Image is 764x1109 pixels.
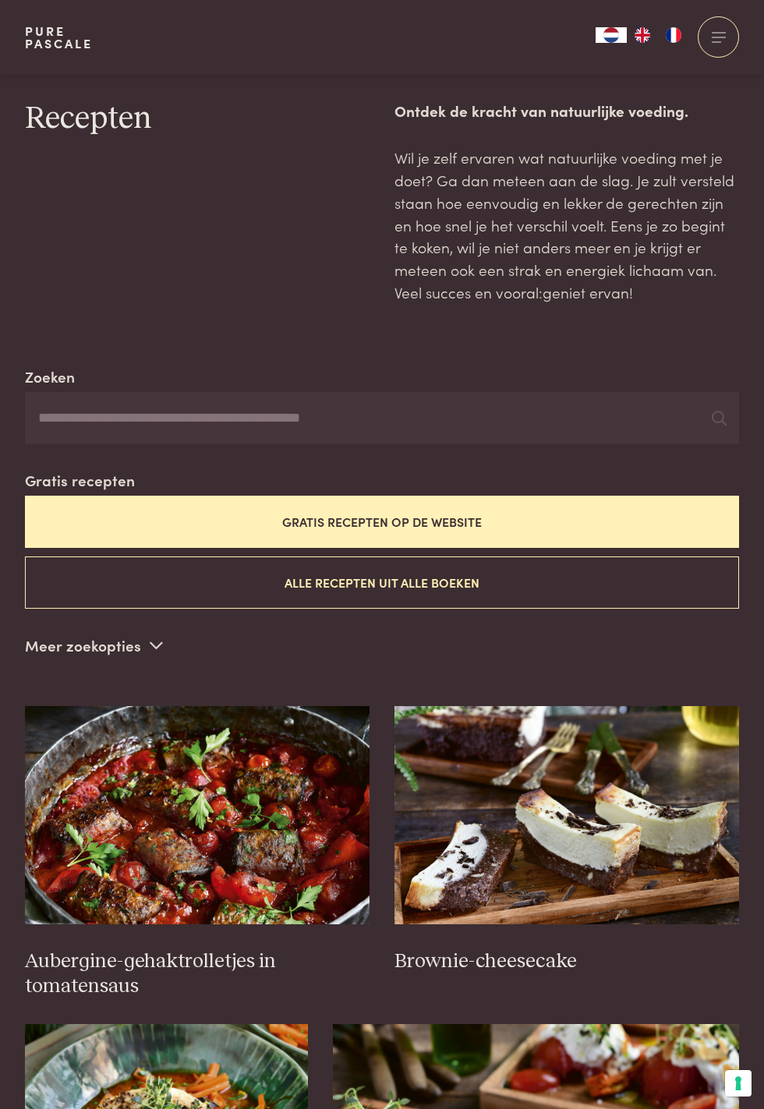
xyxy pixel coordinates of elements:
button: Gratis recepten op de website [25,496,739,548]
ul: Language list [627,27,689,43]
aside: Language selected: Nederlands [596,27,689,43]
p: Meer zoekopties [25,634,163,657]
img: Brownie-cheesecake [394,706,739,924]
strong: Ontdek de kracht van natuurlijke voeding. [394,100,688,121]
button: Alle recepten uit alle boeken [25,556,739,609]
a: NL [596,27,627,43]
a: FR [658,27,689,43]
img: Aubergine-gehaktrolletjes in tomatensaus [25,706,370,924]
a: Brownie-cheesecake Brownie-cheesecake [394,706,739,974]
div: Language [596,27,627,43]
p: Wil je zelf ervaren wat natuurlijke voeding met je doet? Ga dan meteen aan de slag. Je zult verst... [394,147,739,303]
h3: Brownie-cheesecake [394,949,739,974]
label: Zoeken [25,366,75,388]
a: Aubergine-gehaktrolletjes in tomatensaus Aubergine-gehaktrolletjes in tomatensaus [25,706,370,999]
a: PurePascale [25,25,93,50]
label: Gratis recepten [25,469,135,492]
button: Uw voorkeuren voor toestemming voor trackingtechnologieën [725,1070,752,1097]
a: EN [627,27,658,43]
h1: Recepten [25,100,370,139]
h3: Aubergine-gehaktrolletjes in tomatensaus [25,949,370,999]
